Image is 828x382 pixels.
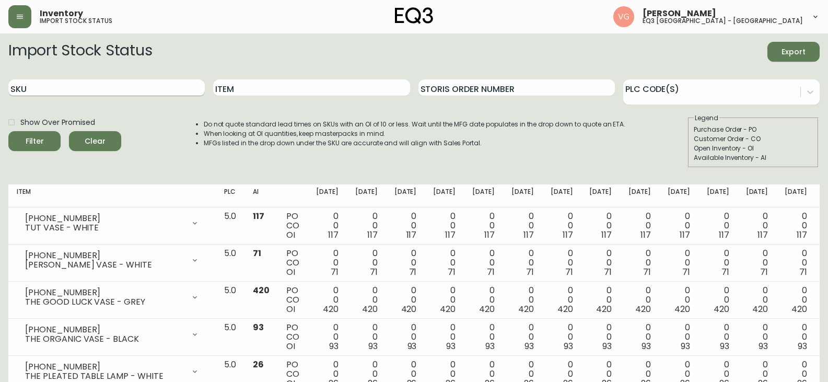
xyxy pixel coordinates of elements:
span: 93 [720,340,729,352]
div: [PHONE_NUMBER] [25,362,184,372]
span: 93 [253,321,264,333]
th: [DATE] [776,184,815,207]
span: Clear [77,135,113,148]
div: Purchase Order - PO [694,125,813,134]
span: 71 [370,266,378,278]
div: [PHONE_NUMBER] [25,251,184,260]
div: 0 0 [551,323,573,351]
div: 0 0 [746,323,768,351]
span: 117 [757,229,768,241]
th: PLC [216,184,244,207]
div: 0 0 [511,249,534,277]
div: 0 0 [316,212,339,240]
div: 0 0 [355,249,378,277]
div: 0 0 [785,323,807,351]
div: [PHONE_NUMBER] [25,325,184,334]
div: THE GOOD LUCK VASE - GREY [25,297,184,307]
th: [DATE] [308,184,347,207]
span: 117 [719,229,729,241]
span: 420 [401,303,417,315]
div: TUT VASE - WHITE [25,223,184,233]
div: PO CO [286,323,299,351]
h2: Import Stock Status [8,42,152,62]
div: 0 0 [551,212,573,240]
div: Open Inventory - OI [694,144,813,153]
div: 0 0 [746,249,768,277]
span: Export [776,45,811,59]
div: [PHONE_NUMBER] [25,214,184,223]
span: 26 [253,358,264,371]
div: [PHONE_NUMBER]THE GOOD LUCK VASE - GREY [17,286,207,309]
div: 0 0 [433,323,456,351]
span: 93 [798,340,807,352]
div: 0 0 [433,286,456,314]
button: Filter [8,131,61,151]
span: 71 [682,266,690,278]
div: 0 0 [707,212,729,240]
span: 71 [760,266,768,278]
div: 0 0 [668,212,690,240]
span: OI [286,340,295,352]
button: Export [767,42,820,62]
span: 71 [253,247,261,259]
span: 117 [563,229,573,241]
div: 0 0 [355,212,378,240]
div: 0 0 [707,249,729,277]
div: 0 0 [394,286,417,314]
button: Clear [69,131,121,151]
span: 93 [759,340,768,352]
span: 420 [440,303,456,315]
th: [DATE] [581,184,620,207]
div: PO CO [286,212,299,240]
span: 117 [445,229,456,241]
span: 420 [557,303,573,315]
span: 420 [518,303,534,315]
th: [DATE] [659,184,698,207]
legend: Legend [694,113,719,123]
span: 71 [799,266,807,278]
th: [DATE] [347,184,386,207]
div: 0 0 [628,286,651,314]
div: THE ORGANIC VASE - BLACK [25,334,184,344]
span: 117 [680,229,690,241]
span: 117 [640,229,651,241]
span: 71 [409,266,417,278]
th: [DATE] [698,184,738,207]
span: 71 [526,266,534,278]
span: 71 [604,266,612,278]
span: 71 [448,266,456,278]
span: 420 [714,303,729,315]
div: [PHONE_NUMBER]TUT VASE - WHITE [17,212,207,235]
div: 0 0 [668,249,690,277]
th: [DATE] [738,184,777,207]
div: Available Inventory - AI [694,153,813,163]
span: 117 [601,229,612,241]
span: 93 [446,340,456,352]
div: [PHONE_NUMBER][PERSON_NAME] VASE - WHITE [17,249,207,272]
div: 0 0 [316,323,339,351]
span: 420 [362,303,378,315]
div: 0 0 [668,286,690,314]
th: [DATE] [425,184,464,207]
span: 71 [643,266,651,278]
h5: import stock status [40,18,112,24]
div: 0 0 [511,286,534,314]
span: 420 [791,303,807,315]
span: 420 [323,303,339,315]
span: 93 [602,340,612,352]
div: 0 0 [355,323,378,351]
span: 117 [797,229,807,241]
span: 420 [635,303,651,315]
span: 93 [329,340,339,352]
li: MFGs listed in the drop down under the SKU are accurate and will align with Sales Portal. [204,138,626,148]
div: [PHONE_NUMBER]THE ORGANIC VASE - BLACK [17,323,207,346]
th: [DATE] [620,184,659,207]
li: When looking at OI quantities, keep masterpacks in mind. [204,129,626,138]
span: 93 [642,340,651,352]
div: 0 0 [394,323,417,351]
span: 71 [721,266,729,278]
div: 0 0 [785,249,807,277]
td: 5.0 [216,207,244,245]
span: 420 [479,303,495,315]
div: 0 0 [785,286,807,314]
